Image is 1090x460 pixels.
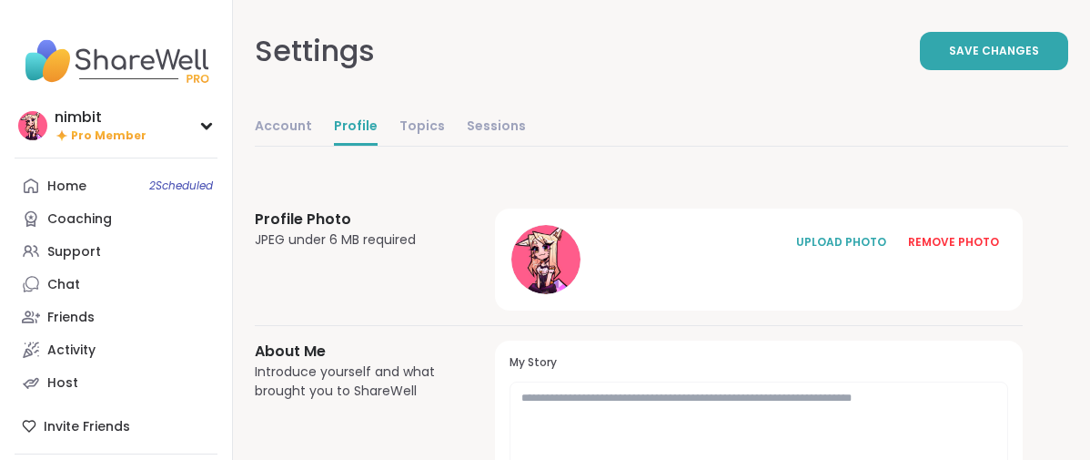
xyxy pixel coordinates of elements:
div: Settings [255,29,375,73]
a: Profile [334,109,378,146]
a: Friends [15,301,217,333]
span: Save Changes [949,43,1039,59]
img: nimbit [18,111,47,140]
div: Coaching [47,210,112,229]
a: Home2Scheduled [15,169,217,202]
span: Pro Member [71,128,146,144]
div: Host [47,374,78,393]
div: JPEG under 6 MB required [255,230,451,250]
a: Support [15,235,217,268]
div: Support [47,243,101,261]
div: REMOVE PHOTO [908,234,999,250]
div: Introduce yourself and what brought you to ShareWell [255,363,451,401]
h3: About Me [255,341,451,363]
a: Chat [15,268,217,301]
span: 2 Scheduled [149,179,213,193]
div: Chat [47,276,80,294]
button: REMOVE PHOTO [899,223,1008,261]
a: Sessions [467,109,526,146]
a: Host [15,366,217,399]
a: Account [255,109,312,146]
button: UPLOAD PHOTO [786,223,895,261]
div: Activity [47,342,96,360]
a: Topics [399,109,445,146]
div: Invite Friends [15,410,217,443]
img: ShareWell Nav Logo [15,29,217,93]
h3: Profile Photo [255,209,451,230]
h3: My Story [510,355,1008,371]
a: Coaching [15,202,217,235]
div: Friends [47,309,95,327]
a: Activity [15,333,217,366]
button: Save Changes [920,32,1068,70]
div: UPLOAD PHOTO [795,234,886,250]
div: Home [47,178,86,196]
div: nimbit [55,107,146,128]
